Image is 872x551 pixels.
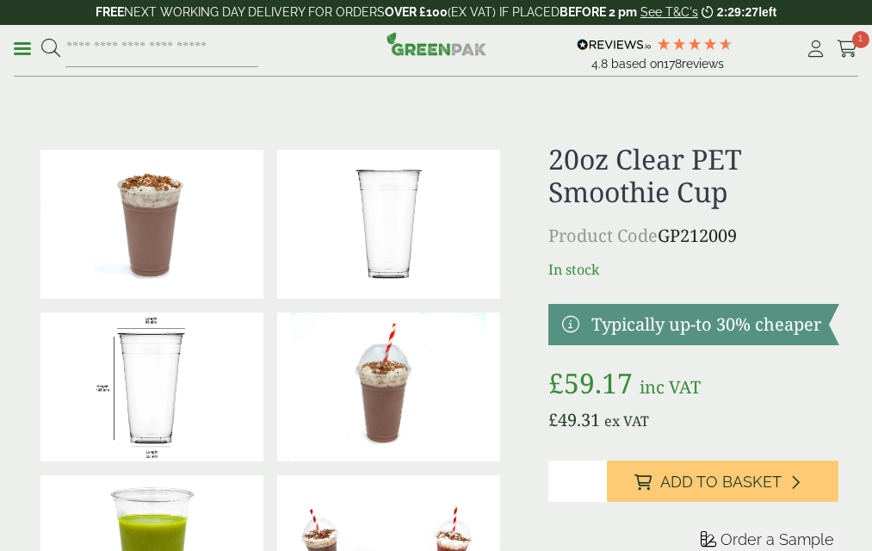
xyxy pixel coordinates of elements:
[837,40,858,58] i: Cart
[577,39,652,51] img: REVIEWS.io
[717,5,758,19] span: 2:29:27
[720,530,834,548] span: Order a Sample
[758,5,776,19] span: left
[591,57,611,71] span: 4.8
[277,313,500,461] img: 20oz PET Smoothie Cup With Chocolate Milkshake And Cream With Domed Lid And Straw
[611,57,664,71] span: Based on
[560,5,637,19] strong: BEFORE 2 pm
[96,5,124,19] strong: FREE
[40,313,263,461] img: 20oz Smoothie
[604,412,649,430] span: ex VAT
[548,364,564,401] span: £
[640,375,701,399] span: inc VAT
[805,40,826,58] i: My Account
[660,473,782,492] span: Add to Basket
[385,5,448,19] strong: OVER £100
[682,57,724,71] span: reviews
[656,36,733,52] div: 4.78 Stars
[548,143,838,209] h1: 20oz Clear PET Smoothie Cup
[607,461,839,502] button: Add to Basket
[548,408,600,431] bdi: 49.31
[852,31,869,48] span: 1
[548,224,658,247] span: Product Code
[664,57,682,71] span: 178
[387,32,486,56] img: GreenPak Supplies
[548,223,838,249] p: GP212009
[277,150,500,299] img: 20oz Clear PET Smoothie Cup 0
[548,364,633,401] bdi: 59.17
[40,150,263,299] img: 20oz PET Smoothie Cup With Chocolate Milkshake And Cream
[837,36,858,62] a: 1
[548,408,558,431] span: £
[640,5,698,19] a: See T&C's
[548,259,838,280] p: In stock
